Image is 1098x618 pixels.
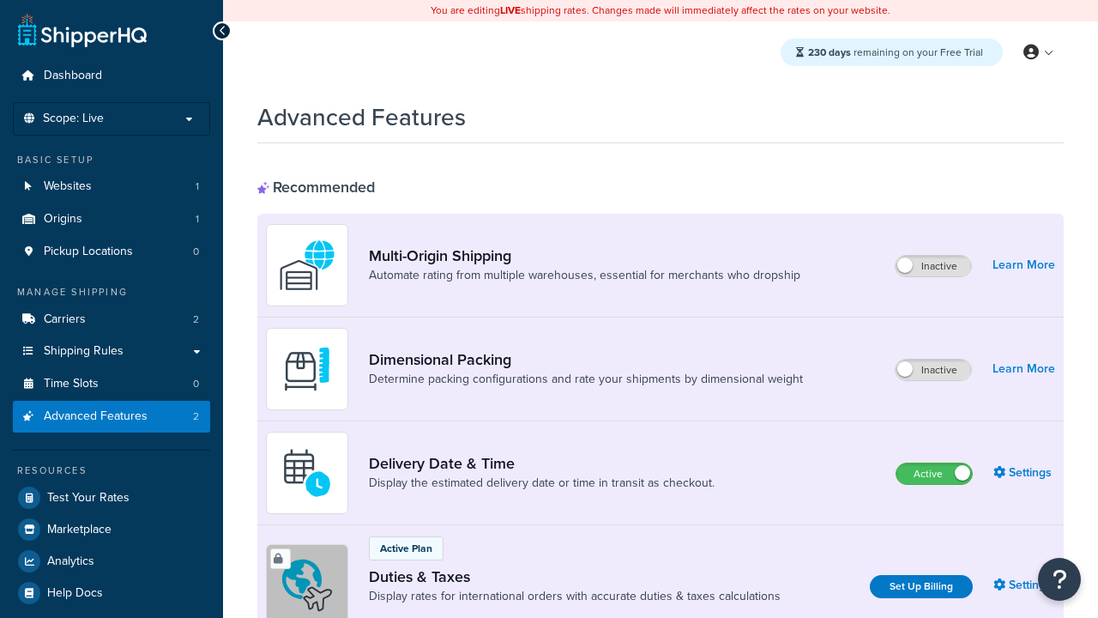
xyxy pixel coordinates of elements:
[896,463,972,484] label: Active
[44,179,92,194] span: Websites
[43,112,104,126] span: Scope: Live
[44,344,124,359] span: Shipping Rules
[13,304,210,336] a: Carriers2
[500,3,521,18] b: LIVE
[369,371,803,388] a: Determine packing configurations and rate your shipments by dimensional weight
[44,409,148,424] span: Advanced Features
[808,45,851,60] strong: 230 days
[44,377,99,391] span: Time Slots
[257,178,375,197] div: Recommended
[13,463,210,478] div: Resources
[44,212,82,227] span: Origins
[369,475,715,492] a: Display the estimated delivery date or time in transit as checkout.
[369,246,800,265] a: Multi-Origin Shipping
[193,377,199,391] span: 0
[13,401,210,433] a: Advanced Features2
[896,360,971,380] label: Inactive
[992,357,1055,381] a: Learn More
[369,567,781,586] a: Duties & Taxes
[380,541,432,556] p: Active Plan
[993,573,1055,597] a: Settings
[13,171,210,203] li: Websites
[369,350,803,369] a: Dimensional Packing
[993,461,1055,485] a: Settings
[257,100,466,134] h1: Advanced Features
[1038,558,1081,601] button: Open Resource Center
[196,212,199,227] span: 1
[369,588,781,605] a: Display rates for international orders with accurate duties & taxes calculations
[13,203,210,235] li: Origins
[13,236,210,268] li: Pickup Locations
[13,401,210,433] li: Advanced Features
[808,45,983,60] span: remaining on your Free Trial
[47,491,130,506] span: Test Your Rates
[277,339,337,399] img: DTVBYsAAAAAASUVORK5CYII=
[13,60,210,92] a: Dashboard
[13,304,210,336] li: Carriers
[13,285,210,300] div: Manage Shipping
[896,256,971,276] label: Inactive
[369,267,800,284] a: Automate rating from multiple warehouses, essential for merchants who dropship
[44,245,133,259] span: Pickup Locations
[47,523,112,537] span: Marketplace
[13,171,210,203] a: Websites1
[992,253,1055,277] a: Learn More
[193,409,199,424] span: 2
[13,482,210,513] a: Test Your Rates
[13,514,210,545] a: Marketplace
[870,575,973,598] a: Set Up Billing
[13,336,210,367] a: Shipping Rules
[13,368,210,400] li: Time Slots
[13,546,210,577] a: Analytics
[13,153,210,167] div: Basic Setup
[196,179,199,194] span: 1
[47,586,103,601] span: Help Docs
[193,245,199,259] span: 0
[13,236,210,268] a: Pickup Locations0
[277,235,337,295] img: WatD5o0RtDAAAAAElFTkSuQmCC
[44,312,86,327] span: Carriers
[44,69,102,83] span: Dashboard
[13,578,210,609] a: Help Docs
[369,454,715,473] a: Delivery Date & Time
[47,554,94,569] span: Analytics
[13,203,210,235] a: Origins1
[13,368,210,400] a: Time Slots0
[193,312,199,327] span: 2
[277,443,337,503] img: gfkeb5ejjkALwAAAABJRU5ErkJggg==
